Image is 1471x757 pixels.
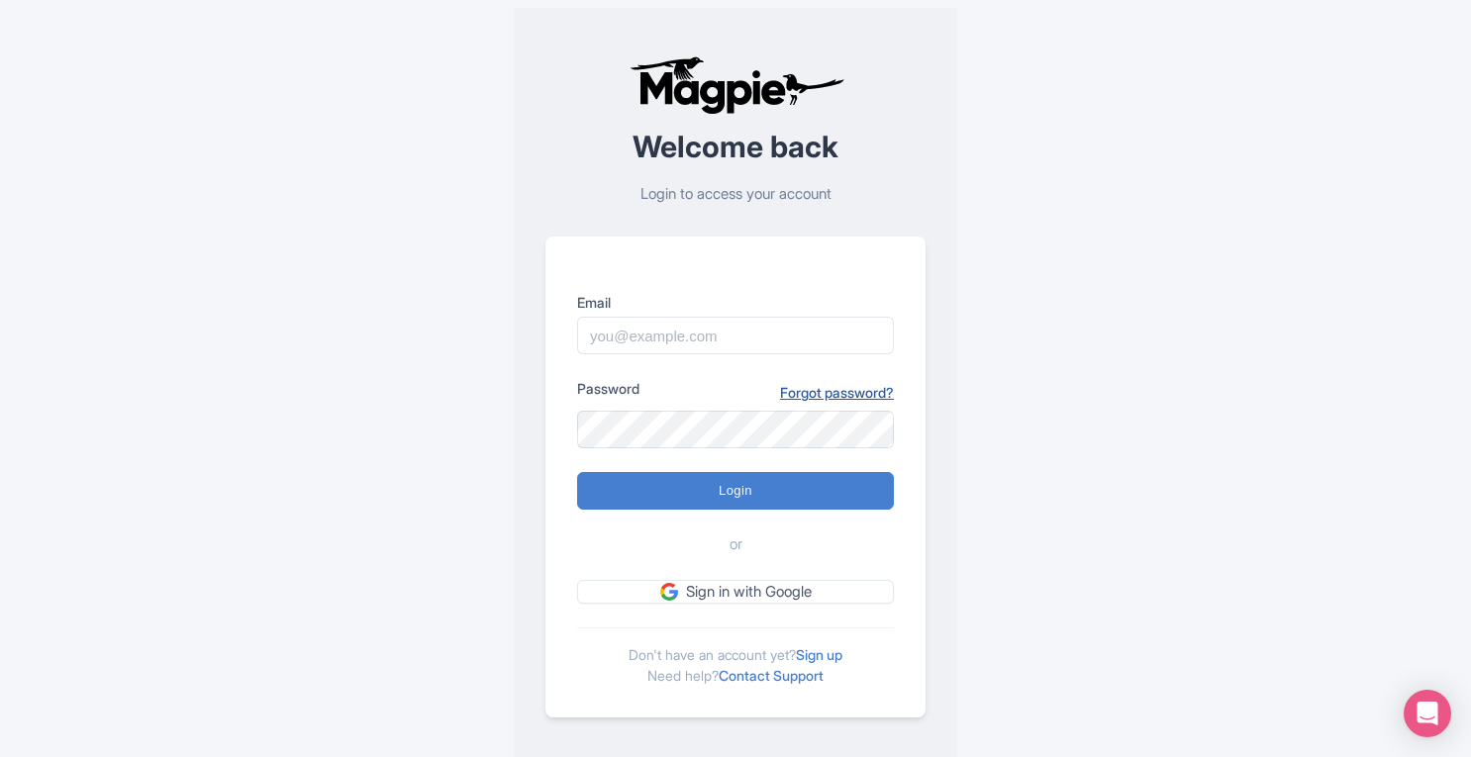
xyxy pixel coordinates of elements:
[545,183,926,206] p: Login to access your account
[660,583,678,601] img: google.svg
[577,378,639,399] label: Password
[545,131,926,163] h2: Welcome back
[577,292,894,313] label: Email
[577,317,894,354] input: you@example.com
[577,580,894,605] a: Sign in with Google
[577,472,894,510] input: Login
[577,627,894,686] div: Don't have an account yet? Need help?
[1404,690,1451,737] div: Open Intercom Messenger
[625,55,847,115] img: logo-ab69f6fb50320c5b225c76a69d11143b.png
[719,667,824,684] a: Contact Support
[780,382,894,403] a: Forgot password?
[796,646,842,663] a: Sign up
[730,533,742,556] span: or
